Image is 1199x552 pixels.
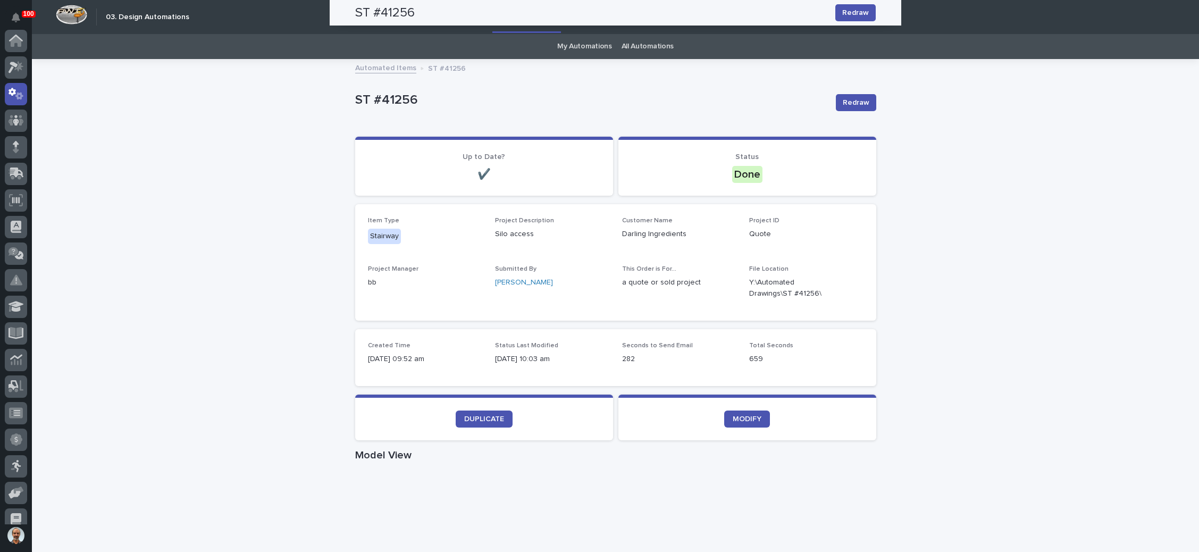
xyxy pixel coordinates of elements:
: Y:\Automated Drawings\ST #41256\ [749,277,838,299]
a: Automated Items [355,61,416,73]
span: This Order is For... [622,266,676,272]
p: ST #41256 [428,62,466,73]
button: Redraw [836,94,876,111]
a: My Automations [557,34,612,59]
a: MODIFY [724,411,770,428]
span: Customer Name [622,218,673,224]
span: Project ID [749,218,779,224]
p: ✔️ [368,168,600,181]
h2: 03. Design Automations [106,13,189,22]
a: All Automations [622,34,674,59]
span: Seconds to Send Email [622,342,693,349]
div: Notifications100 [13,13,27,30]
span: Created Time [368,342,410,349]
p: [DATE] 10:03 am [495,354,609,365]
h1: Model View [355,449,876,462]
p: [DATE] 09:52 am [368,354,482,365]
span: MODIFY [733,415,761,423]
p: a quote or sold project [622,277,736,288]
span: Status [735,153,759,161]
span: Project Description [495,218,554,224]
span: Item Type [368,218,399,224]
p: Silo access [495,229,609,240]
div: Done [732,166,762,183]
p: ST #41256 [355,93,827,108]
p: Quote [749,229,863,240]
span: Up to Date? [463,153,505,161]
a: DUPLICATE [456,411,513,428]
button: Notifications [5,6,27,29]
img: Workspace Logo [56,5,87,24]
span: Submitted By [495,266,536,272]
span: Redraw [843,97,869,108]
a: [PERSON_NAME] [495,277,553,288]
p: 100 [23,10,34,18]
p: Darling Ingredients [622,229,736,240]
span: File Location [749,266,789,272]
span: Status Last Modified [495,342,558,349]
p: 282 [622,354,736,365]
p: 659 [749,354,863,365]
span: Total Seconds [749,342,793,349]
button: users-avatar [5,524,27,547]
div: Stairway [368,229,401,244]
p: bb [368,277,482,288]
span: DUPLICATE [464,415,504,423]
span: Project Manager [368,266,418,272]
